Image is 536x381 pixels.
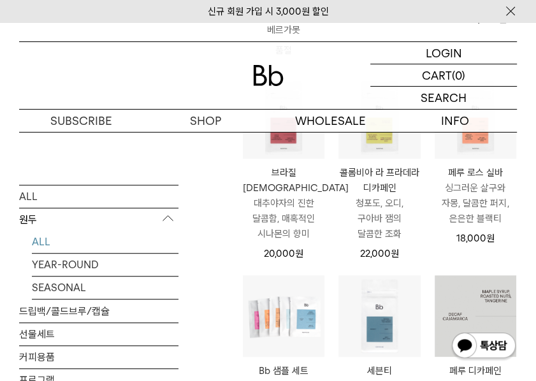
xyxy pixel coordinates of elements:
[370,42,517,64] a: LOGIN
[19,300,178,322] a: 드립백/콜드브루/캡슐
[19,346,178,368] a: 커피용품
[452,64,465,86] p: (0)
[208,6,329,17] a: 신규 회원 가입 시 3,000원 할인
[253,65,284,86] img: 로고
[32,231,178,253] a: ALL
[243,165,324,196] p: 브라질 [DEMOGRAPHIC_DATA]
[435,165,516,180] p: 페루 로스 실바
[338,165,420,241] a: 콜롬비아 라 프라데라 디카페인 청포도, 오디, 구아바 잼의 달콤한 조화
[338,165,420,196] p: 콜롬비아 라 프라데라 디카페인
[370,64,517,87] a: CART (0)
[243,196,324,241] p: 대추야자의 진한 달콤함, 매혹적인 시나몬의 향미
[19,208,178,231] p: 원두
[338,275,420,357] img: 세븐티
[19,323,178,345] a: 선물세트
[243,363,324,378] p: Bb 샘플 세트
[338,363,420,378] p: 세븐티
[391,248,399,259] span: 원
[435,275,516,357] a: 페루 디카페인
[456,233,495,244] span: 18,000
[264,248,303,259] span: 20,000
[19,110,143,132] a: SUBSCRIBE
[422,64,452,86] p: CART
[426,42,462,64] p: LOGIN
[451,331,517,362] img: 카카오톡 채널 1:1 채팅 버튼
[243,165,324,241] a: 브라질 [DEMOGRAPHIC_DATA] 대추야자의 진한 달콤함, 매혹적인 시나몬의 향미
[393,110,517,132] p: INFO
[486,233,495,244] span: 원
[435,275,516,357] img: 1000000082_add2_057.jpg
[295,248,303,259] span: 원
[19,185,178,208] a: ALL
[360,248,399,259] span: 22,000
[435,180,516,226] p: 싱그러운 살구와 자몽, 달콤한 퍼지, 은은한 블랙티
[32,254,178,276] a: YEAR-ROUND
[338,196,420,241] p: 청포도, 오디, 구아바 잼의 달콤한 조화
[243,275,324,357] img: Bb 샘플 세트
[435,363,516,378] p: 페루 디카페인
[143,110,268,132] a: SHOP
[421,87,467,109] p: SEARCH
[435,165,516,226] a: 페루 로스 실바 싱그러운 살구와 자몽, 달콤한 퍼지, 은은한 블랙티
[268,110,393,132] p: WHOLESALE
[32,277,178,299] a: SEASONAL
